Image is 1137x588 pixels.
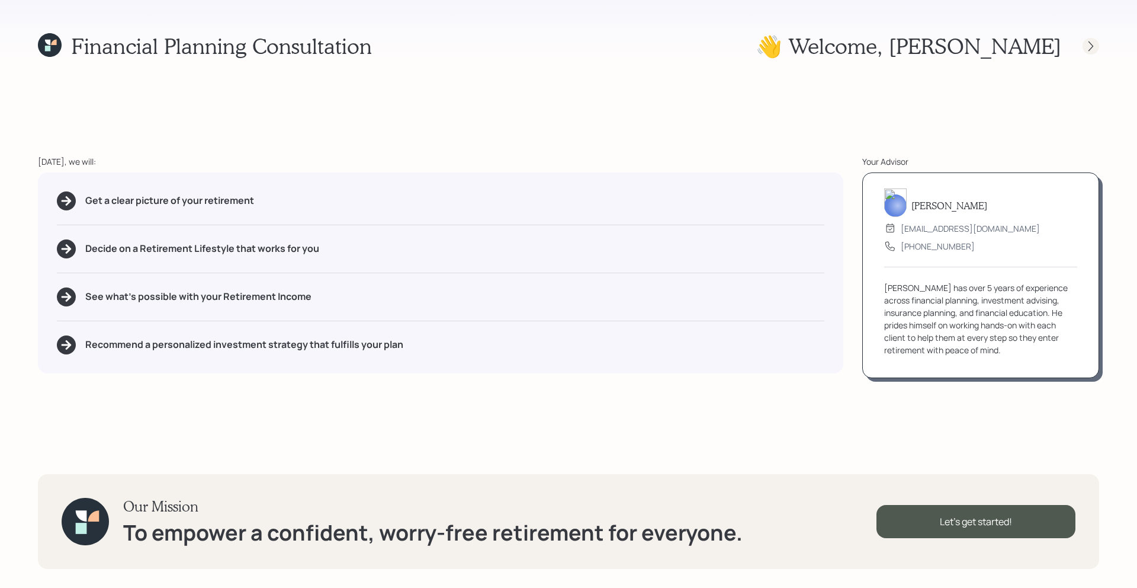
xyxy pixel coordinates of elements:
[85,291,311,302] h5: See what's possible with your Retirement Income
[876,505,1075,538] div: Let's get started!
[862,155,1099,168] div: Your Advisor
[71,33,372,59] h1: Financial Planning Consultation
[901,240,975,253] div: [PHONE_NUMBER]
[123,520,743,545] h1: To empower a confident, worry-free retirement for everyone.
[85,195,254,206] h5: Get a clear picture of your retirement
[911,200,987,211] h5: [PERSON_NAME]
[884,282,1077,356] div: [PERSON_NAME] has over 5 years of experience across financial planning, investment advising, insu...
[884,188,907,217] img: michael-russo-headshot.png
[756,33,1061,59] h1: 👋 Welcome , [PERSON_NAME]
[85,243,319,254] h5: Decide on a Retirement Lifestyle that works for you
[38,155,843,168] div: [DATE], we will:
[901,222,1040,235] div: [EMAIL_ADDRESS][DOMAIN_NAME]
[85,339,403,350] h5: Recommend a personalized investment strategy that fulfills your plan
[123,498,743,515] h3: Our Mission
